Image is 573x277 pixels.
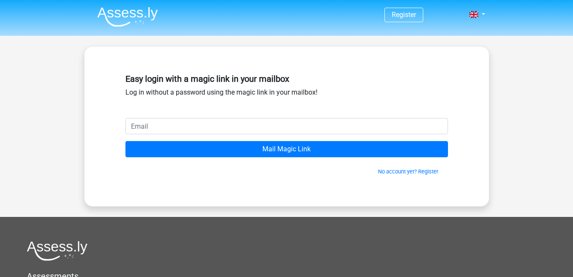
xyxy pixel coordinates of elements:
a: Register [392,11,416,19]
div: Log in without a password using the magic link in your mailbox! [125,70,448,118]
img: Assessly [97,7,158,27]
h5: Easy login with a magic link in your mailbox [125,74,448,84]
input: Email [125,118,448,134]
a: No account yet? Register [378,168,438,175]
img: Assessly logo [27,241,87,261]
input: Mail Magic Link [125,141,448,157]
